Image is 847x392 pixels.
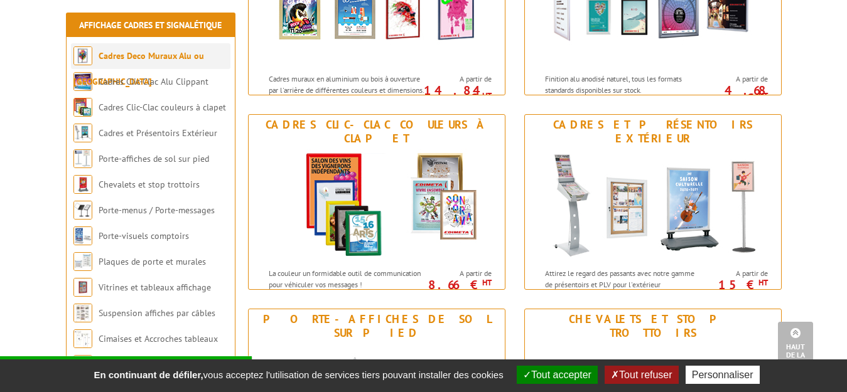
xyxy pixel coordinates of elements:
a: Affichage Cadres et Signalétique [79,19,222,31]
img: Porte-menus / Porte-messages [73,201,92,220]
span: vous acceptez l'utilisation de services tiers pouvant installer des cookies [87,369,509,380]
strong: En continuant de défiler, [94,369,203,380]
img: Vitrines et tableaux affichage [73,278,92,297]
a: Cadres Deco Muraux Alu ou [GEOGRAPHIC_DATA] [73,50,204,87]
img: Cadres Clic-Clac couleurs à clapet [261,149,493,262]
img: Cadres Deco Muraux Alu ou Bois [73,46,92,65]
span: A partir de [428,268,492,278]
img: Porte-visuels comptoirs [73,226,92,245]
a: Cadres Clic-Clac couleurs à clapet [99,102,226,113]
a: Porte-visuels comptoirs [99,230,189,241]
a: Porte-affiches de sol sur pied [99,153,209,164]
img: Cadres et Présentoirs Extérieur [73,124,92,142]
a: Suspension affiches par câbles [99,307,215,319]
div: Porte-affiches de sol sur pied [252,312,502,340]
p: 4.68 € [698,87,768,102]
a: Plaques de porte et murales [99,256,206,267]
a: Vitrines et tableaux affichage [99,282,211,293]
span: A partir de [428,74,492,84]
p: Attirez le regard des passants avec notre gamme de présentoirs et PLV pour l'extérieur [545,268,701,289]
a: Cadres et Présentoirs Extérieur Cadres et Présentoirs Extérieur Attirez le regard des passants av... [524,114,782,290]
button: Personnaliser (fenêtre modale) [686,366,760,384]
div: Cadres Clic-Clac couleurs à clapet [252,118,502,146]
sup: HT [482,277,492,288]
img: Plaques de porte et murales [73,252,92,271]
p: Finition alu anodisé naturel, tous les formats standards disponibles sur stock. [545,73,701,95]
span: A partir de [704,268,768,278]
div: Cadres et Présentoirs Extérieur [528,118,778,146]
a: Haut de la page [778,322,813,373]
a: Cadres Clic-Clac Alu Clippant [99,76,208,87]
a: Porte-menus / Porte-messages [99,204,215,216]
img: Supports de communication bois [73,355,92,374]
a: Cadres Clic-Clac couleurs à clapet Cadres Clic-Clac couleurs à clapet La couleur un formidable ou... [248,114,505,290]
span: A partir de [704,74,768,84]
p: Cadres muraux en aluminium ou bois à ouverture par l'arrière de différentes couleurs et dimension... [269,73,424,117]
button: Tout refuser [605,366,678,384]
p: 8.66 € [421,281,492,289]
img: Cadres et Présentoirs Extérieur [537,149,769,262]
p: 15 € [698,281,768,289]
sup: HT [758,90,768,101]
a: Cadres et Présentoirs Extérieur [99,127,217,139]
div: Chevalets et stop trottoirs [528,312,778,340]
img: Suspension affiches par câbles [73,304,92,322]
img: Cadres Clic-Clac couleurs à clapet [73,98,92,117]
img: Porte-affiches de sol sur pied [73,149,92,168]
img: Cimaises et Accroches tableaux [73,329,92,348]
a: Chevalets et stop trottoirs [99,179,200,190]
p: 14.84 € [421,87,492,102]
sup: HT [482,90,492,101]
img: Chevalets et stop trottoirs [73,175,92,194]
p: La couleur un formidable outil de communication pour véhiculer vos messages ! [269,268,424,289]
a: Cimaises et Accroches tableaux [99,333,218,344]
sup: HT [758,277,768,288]
button: Tout accepter [517,366,598,384]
